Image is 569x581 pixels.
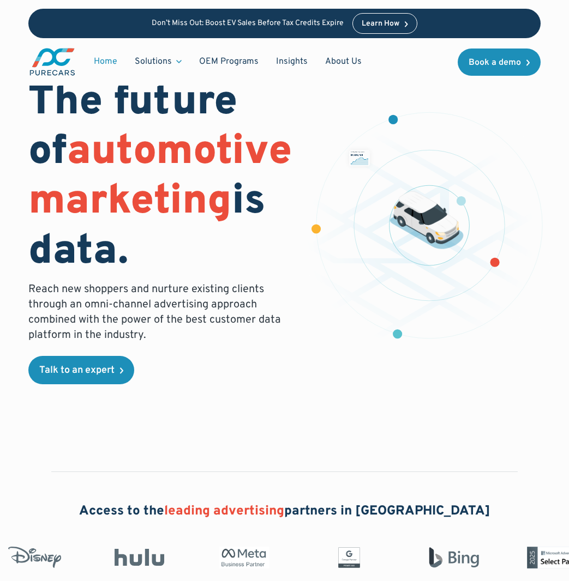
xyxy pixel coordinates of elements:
a: Talk to an expert [28,356,134,384]
img: purecars logo [28,47,76,77]
a: OEM Programs [190,51,267,72]
span: leading advertising [164,503,284,519]
p: Don’t Miss Out: Boost EV Sales Before Tax Credits Expire [152,19,344,28]
img: Meta Business Partner [209,547,279,568]
a: Home [85,51,126,72]
p: Reach new shoppers and nurture existing clients through an omni-channel advertising approach comb... [28,282,292,343]
img: illustration of a vehicle [390,191,463,249]
div: Solutions [135,56,172,68]
div: Talk to an expert [39,366,115,376]
a: Book a demo [458,49,541,76]
a: Insights [267,51,316,72]
img: Google Partner [314,547,384,568]
img: chart showing monthly dealership revenue of $7m [349,150,369,167]
a: main [28,47,76,77]
img: Bing [419,547,489,568]
h1: The future of is data. [28,78,292,277]
a: Learn How [352,13,417,34]
span: automotive marketing [28,126,292,228]
div: Learn How [362,20,399,28]
img: Hulu [105,549,175,566]
div: Book a demo [469,58,521,67]
div: Solutions [126,51,190,72]
h2: Access to the partners in [GEOGRAPHIC_DATA] [79,503,490,521]
a: About Us [316,51,370,72]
